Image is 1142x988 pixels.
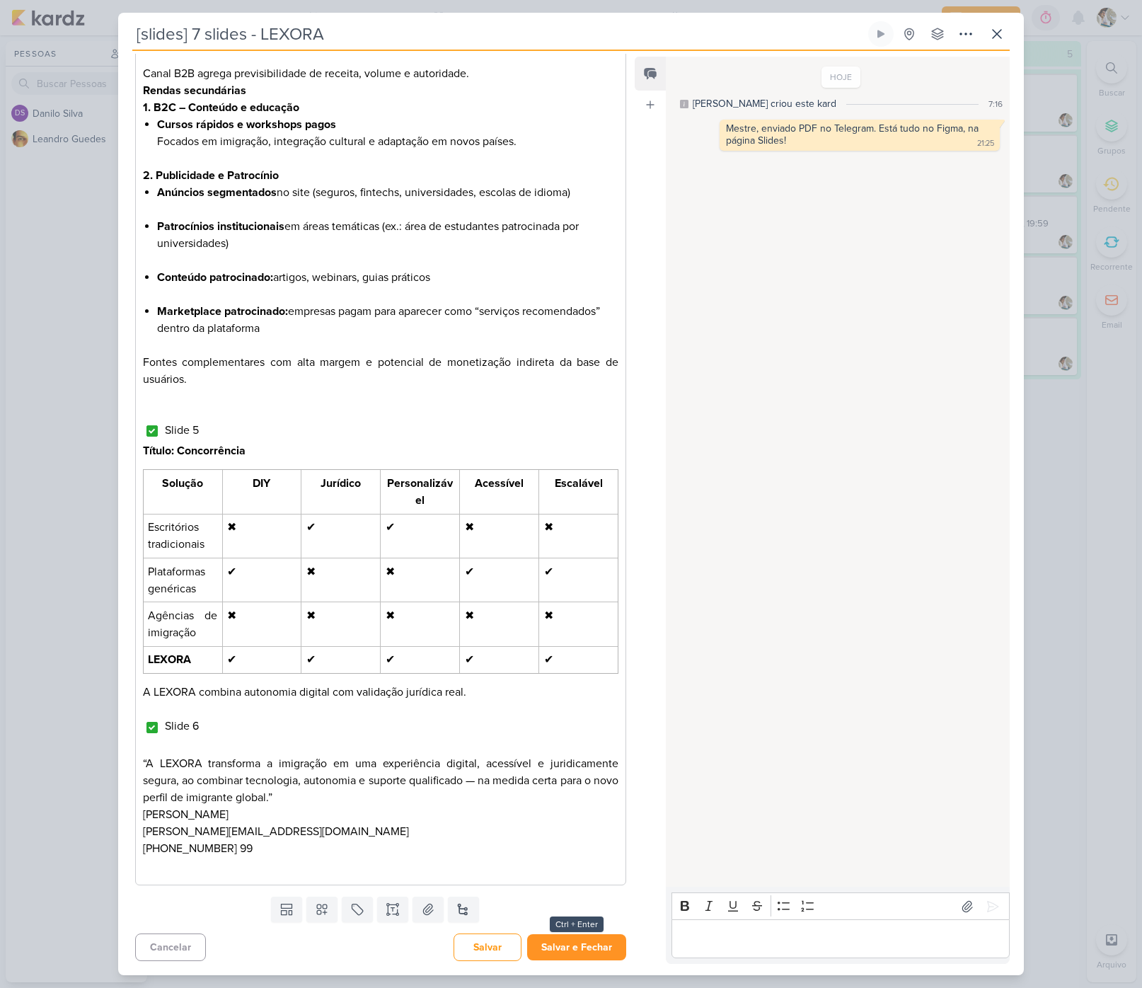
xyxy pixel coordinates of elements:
span: ✔ [544,653,553,667]
strong: Escalável [555,476,603,490]
div: 7:16 [988,98,1003,110]
strong: Rendas secundárias [143,84,246,98]
span: [PERSON_NAME][EMAIL_ADDRESS][DOMAIN_NAME] [143,825,409,839]
span: ✔ [386,653,395,667]
span: Focados em imigração, integração cultural e adaptação em novos países. [157,134,517,149]
span: ✖ [544,520,553,534]
button: Salvar e Fechar [527,934,626,960]
input: Kard Sem Título [132,21,865,47]
span: ✖ [386,565,395,579]
span: ✔ [465,565,474,579]
span: ✔ [227,565,236,579]
strong: Solução [162,476,203,490]
span: ✔ [306,653,316,667]
strong: 1. B2C – Conteúdo e educação [143,100,299,115]
span: Fontes complementares com alta margem e potencial de monetização indireta da base de usuários. [143,355,618,386]
span: ✔ [465,653,474,667]
span: ✖ [227,520,236,534]
div: Ligar relógio [875,28,887,40]
span: Canal B2B agrega previsibilidade de receita, volume e autoridade. [143,67,469,81]
strong: Marketplace patrocinado: [157,304,288,318]
span: em áreas temáticas (ex.: área de estudantes patrocinada por universidades) [157,219,579,251]
div: Editor editing area: main [671,919,1010,958]
span: Plataformas genéricas [148,565,205,596]
strong: Cursos rápidos e workshops pagos [157,117,336,132]
strong: Personalizável [387,476,453,507]
strong: LEXORA [148,653,191,667]
strong: Acessível [475,476,524,490]
div: Editor toolbar [671,892,1010,920]
span: artigos, webinars, guias práticos [157,270,430,285]
div: [PERSON_NAME] criou este kard [693,96,836,111]
span: ✖ [465,609,474,623]
div: Ctrl + Enter [550,917,604,932]
span: Slide 6 [165,719,199,733]
span: ✔ [306,520,316,534]
div: Mestre, enviado PDF no Telegram. Está tudo no Figma, na página Slides! [726,122,981,147]
span: ✖ [227,609,236,623]
strong: 2. Publicidade e Patrocínio [143,168,279,183]
span: ✖ [386,609,395,623]
strong: Patrocínios institucionais [157,219,284,234]
span: “A LEXORA transforma a imigração em uma experiência digital, acessível e juridicamente segura, ao... [143,757,618,805]
strong: Anúncios segmentados [157,185,277,200]
span: [PHONE_NUMBER] 99 [143,841,253,856]
span: A LEXORA combina autonomia digital com validação jurídica real. [143,685,466,699]
span: [PERSON_NAME] [143,808,229,822]
strong: DIY [253,476,270,490]
strong: Título: Concorrência [143,444,246,458]
span: ✔ [386,520,395,534]
span: ✔ [227,653,236,667]
strong: Conteúdo patrocinado: [157,270,273,285]
strong: Jurídico [321,476,361,490]
div: 21:25 [977,138,994,149]
span: ✖ [306,609,316,623]
span: Slide 5 [165,423,199,437]
span: ✔ [544,565,553,579]
span: ✖ [306,565,316,579]
span: Escritórios tradicionais [148,520,204,551]
span: empresas pagam para aparecer como “serviços recomendados” dentro da plataforma [157,304,600,335]
span: Agências de imigração [148,609,217,640]
span: ✖ [465,520,474,534]
button: Cancelar [135,934,206,961]
span: no site (seguros, fintechs, universidades, escolas de idioma) [157,185,570,200]
button: Salvar [454,934,521,961]
span: ✖ [544,609,553,623]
